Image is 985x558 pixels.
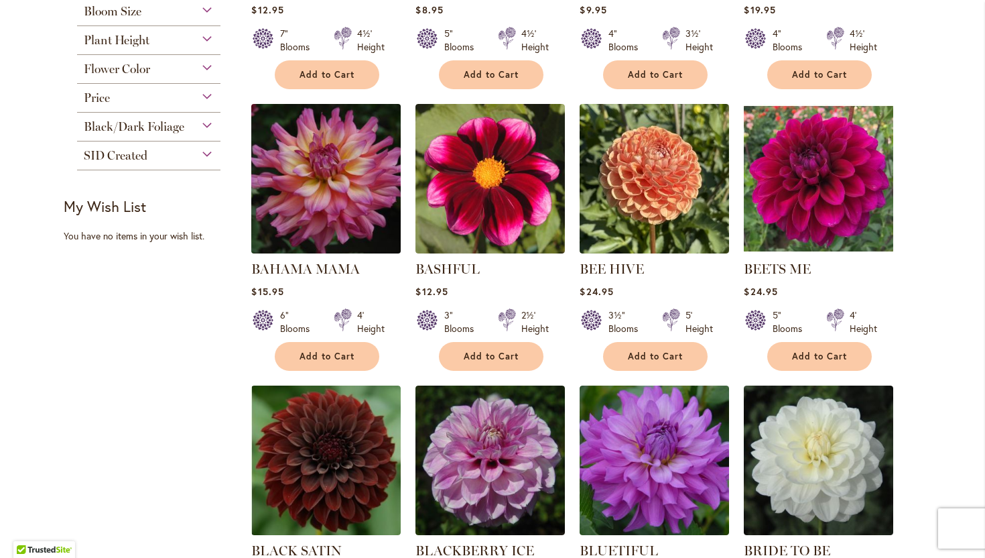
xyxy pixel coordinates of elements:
[280,309,318,335] div: 6" Blooms
[84,119,184,134] span: Black/Dark Foliage
[685,309,713,335] div: 5' Height
[251,261,360,277] a: BAHAMA MAMA
[767,60,872,89] button: Add to Cart
[251,386,401,535] img: BLACK SATIN
[251,285,283,298] span: $15.95
[580,285,613,298] span: $24.95
[275,342,379,371] button: Add to Cart
[773,27,810,54] div: 4" Blooms
[603,342,708,371] button: Add to Cart
[415,285,448,298] span: $12.95
[464,69,519,80] span: Add to Cart
[464,351,519,362] span: Add to Cart
[744,104,893,254] img: BEETS ME
[10,510,48,548] iframe: Launch Accessibility Center
[608,27,646,54] div: 4" Blooms
[521,27,549,54] div: 4½' Height
[580,243,729,256] a: BEE HIVE
[580,386,729,535] img: Bluetiful
[84,62,150,76] span: Flower Color
[744,386,893,535] img: BRIDE TO BE
[521,309,549,335] div: 2½' Height
[300,351,354,362] span: Add to Cart
[84,4,141,19] span: Bloom Size
[603,60,708,89] button: Add to Cart
[608,309,646,335] div: 3½" Blooms
[64,197,146,216] strong: My Wish List
[415,261,480,277] a: BASHFUL
[84,148,147,163] span: SID Created
[773,309,810,335] div: 5" Blooms
[415,386,565,535] img: BLACKBERRY ICE
[439,60,543,89] button: Add to Cart
[415,243,565,256] a: BASHFUL
[444,27,482,54] div: 5" Blooms
[251,3,283,16] span: $12.95
[744,261,811,277] a: BEETS ME
[251,525,401,538] a: BLACK SATIN
[744,285,777,298] span: $24.95
[628,351,683,362] span: Add to Cart
[415,104,565,254] img: BASHFUL
[64,229,243,243] div: You have no items in your wish list.
[744,243,893,256] a: BEETS ME
[628,69,683,80] span: Add to Cart
[357,27,385,54] div: 4½' Height
[251,243,401,256] a: Bahama Mama
[580,3,606,16] span: $9.95
[580,104,729,254] img: BEE HIVE
[439,342,543,371] button: Add to Cart
[275,60,379,89] button: Add to Cart
[792,351,847,362] span: Add to Cart
[850,27,877,54] div: 4½' Height
[767,342,872,371] button: Add to Cart
[580,261,644,277] a: BEE HIVE
[280,27,318,54] div: 7" Blooms
[685,27,713,54] div: 3½' Height
[744,525,893,538] a: BRIDE TO BE
[84,91,110,105] span: Price
[444,309,482,335] div: 3" Blooms
[744,3,775,16] span: $19.95
[792,69,847,80] span: Add to Cart
[248,100,405,257] img: Bahama Mama
[580,525,729,538] a: Bluetiful
[415,3,443,16] span: $8.95
[357,309,385,335] div: 4' Height
[300,69,354,80] span: Add to Cart
[84,33,149,48] span: Plant Height
[850,309,877,335] div: 4' Height
[415,525,565,538] a: BLACKBERRY ICE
